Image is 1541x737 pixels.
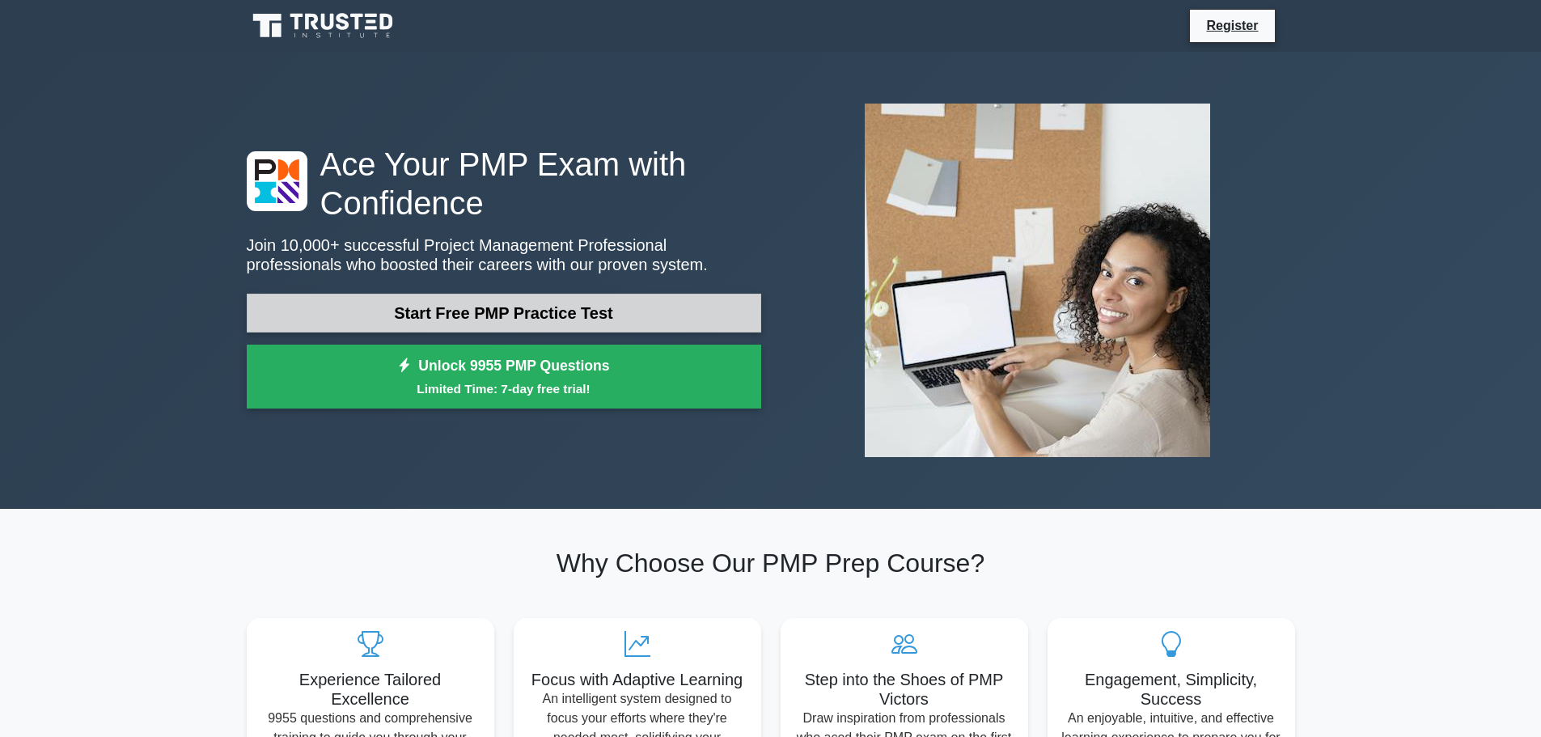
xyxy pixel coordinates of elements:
[247,345,761,409] a: Unlock 9955 PMP QuestionsLimited Time: 7-day free trial!
[247,145,761,222] h1: Ace Your PMP Exam with Confidence
[1196,15,1268,36] a: Register
[247,294,761,332] a: Start Free PMP Practice Test
[1060,670,1282,709] h5: Engagement, Simplicity, Success
[794,670,1015,709] h5: Step into the Shoes of PMP Victors
[247,235,761,274] p: Join 10,000+ successful Project Management Professional professionals who boosted their careers w...
[527,670,748,689] h5: Focus with Adaptive Learning
[260,670,481,709] h5: Experience Tailored Excellence
[267,379,741,398] small: Limited Time: 7-day free trial!
[247,548,1295,578] h2: Why Choose Our PMP Prep Course?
